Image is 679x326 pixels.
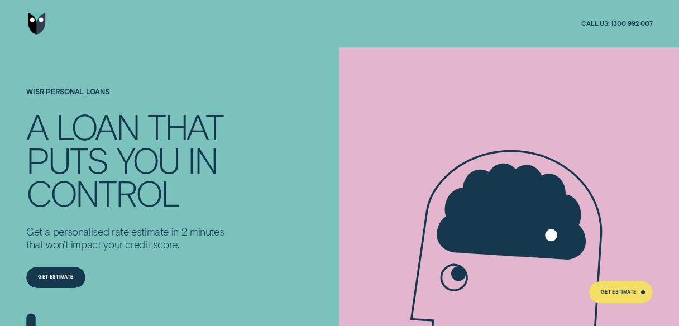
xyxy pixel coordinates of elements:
span: 1300 992 007 [611,20,653,28]
a: Call us:1300 992 007 [581,20,653,28]
div: LOAN [56,109,138,143]
div: IN [188,143,217,176]
a: Get Estimate [589,281,653,303]
span: Call us: [581,20,609,28]
a: Get Estimate [26,267,85,288]
div: PUTS [26,143,108,176]
div: CONTROL [26,176,179,209]
img: Wisr [28,13,46,34]
h1: Wisr Personal Loans [26,88,233,109]
div: A [26,109,47,143]
h4: A LOAN THAT PUTS YOU IN CONTROL [26,109,233,209]
p: Get a personalised rate estimate in 2 minutes that won't impact your credit score. [26,226,233,251]
div: YOU [117,143,179,176]
div: THAT [147,109,223,143]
